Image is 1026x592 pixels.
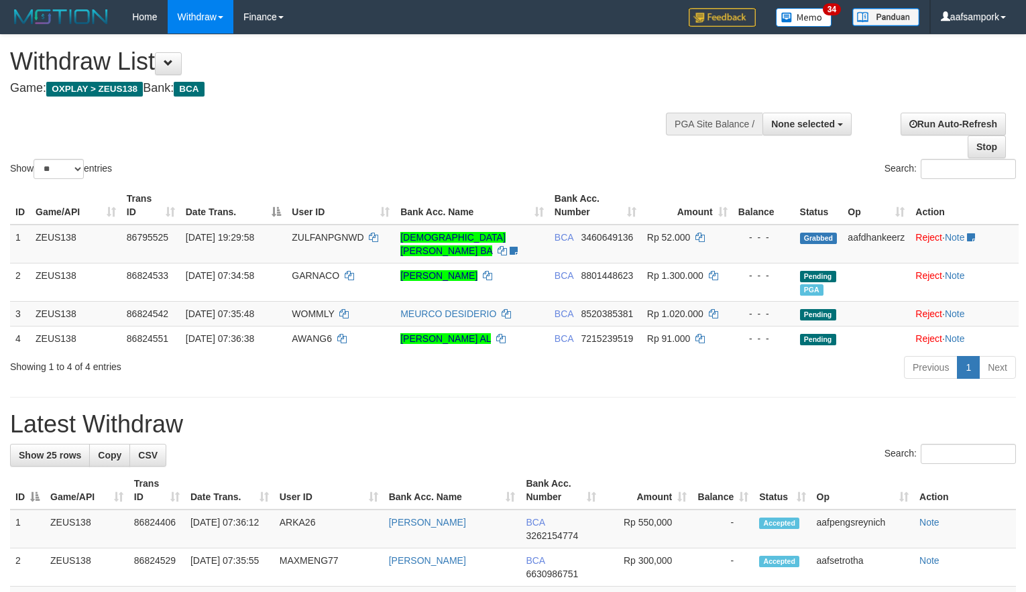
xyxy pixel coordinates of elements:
[186,270,254,281] span: [DATE] 07:34:58
[771,119,835,129] span: None selected
[34,159,84,179] select: Showentries
[795,186,843,225] th: Status
[842,186,910,225] th: Op: activate to sort column ascending
[10,326,30,351] td: 4
[549,186,642,225] th: Bank Acc. Number: activate to sort column ascending
[555,333,573,344] span: BCA
[692,548,754,587] td: -
[185,548,274,587] td: [DATE] 07:35:55
[10,159,112,179] label: Show entries
[910,301,1019,326] td: ·
[915,232,942,243] a: Reject
[45,471,129,510] th: Game/API: activate to sort column ascending
[520,471,602,510] th: Bank Acc. Number: activate to sort column ascending
[526,517,545,528] span: BCA
[581,333,634,344] span: Copy 7215239519 to clipboard
[10,411,1016,438] h1: Latest Withdraw
[885,159,1016,179] label: Search:
[602,471,692,510] th: Amount: activate to sort column ascending
[800,334,836,345] span: Pending
[10,225,30,263] td: 1
[647,308,703,319] span: Rp 1.020.000
[885,444,1016,464] label: Search:
[852,8,919,26] img: panduan.png
[30,326,121,351] td: ZEUS138
[647,232,691,243] span: Rp 52.000
[602,548,692,587] td: Rp 300,000
[759,518,799,529] span: Accepted
[915,308,942,319] a: Reject
[129,471,185,510] th: Trans ID: activate to sort column ascending
[811,510,915,548] td: aafpengsreynich
[30,263,121,301] td: ZEUS138
[555,232,573,243] span: BCA
[292,308,334,319] span: WOMMLY
[823,3,841,15] span: 34
[45,548,129,587] td: ZEUS138
[647,333,691,344] span: Rp 91.000
[186,232,254,243] span: [DATE] 19:29:58
[526,555,545,566] span: BCA
[10,510,45,548] td: 1
[811,471,915,510] th: Op: activate to sort column ascending
[30,225,121,263] td: ZEUS138
[979,356,1016,379] a: Next
[921,444,1016,464] input: Search:
[901,113,1006,135] a: Run Auto-Refresh
[274,471,384,510] th: User ID: activate to sort column ascending
[19,450,81,461] span: Show 25 rows
[138,450,158,461] span: CSV
[127,308,168,319] span: 86824542
[10,7,112,27] img: MOTION_logo.png
[384,471,521,510] th: Bank Acc. Name: activate to sort column ascending
[945,308,965,319] a: Note
[274,548,384,587] td: MAXMENG77
[30,186,121,225] th: Game/API: activate to sort column ascending
[968,135,1006,158] a: Stop
[692,510,754,548] td: -
[395,186,549,225] th: Bank Acc. Name: activate to sort column ascending
[945,270,965,281] a: Note
[800,284,823,296] span: Marked by aafpengsreynich
[129,444,166,467] a: CSV
[581,270,634,281] span: Copy 8801448623 to clipboard
[10,355,418,373] div: Showing 1 to 4 of 4 entries
[185,510,274,548] td: [DATE] 07:36:12
[919,555,939,566] a: Note
[10,444,90,467] a: Show 25 rows
[945,333,965,344] a: Note
[186,308,254,319] span: [DATE] 07:35:48
[10,186,30,225] th: ID
[389,517,466,528] a: [PERSON_NAME]
[692,471,754,510] th: Balance: activate to sort column ascending
[400,232,506,256] a: [DEMOGRAPHIC_DATA][PERSON_NAME] BA
[292,232,363,243] span: ZULFANPGNWD
[400,270,477,281] a: [PERSON_NAME]
[642,186,733,225] th: Amount: activate to sort column ascending
[292,270,339,281] span: GARNACO
[89,444,130,467] a: Copy
[759,556,799,567] span: Accepted
[581,232,634,243] span: Copy 3460649136 to clipboard
[733,186,795,225] th: Balance
[555,270,573,281] span: BCA
[186,333,254,344] span: [DATE] 07:36:38
[400,333,491,344] a: [PERSON_NAME] AL
[689,8,756,27] img: Feedback.jpg
[581,308,634,319] span: Copy 8520385381 to clipboard
[10,48,671,75] h1: Withdraw List
[292,333,332,344] span: AWANG6
[555,308,573,319] span: BCA
[10,82,671,95] h4: Game: Bank:
[274,510,384,548] td: ARKA26
[46,82,143,97] span: OXPLAY > ZEUS138
[910,225,1019,263] td: ·
[526,569,578,579] span: Copy 6630986751 to clipboard
[180,186,287,225] th: Date Trans.: activate to sort column descending
[286,186,395,225] th: User ID: activate to sort column ascending
[762,113,852,135] button: None selected
[647,270,703,281] span: Rp 1.300.000
[666,113,762,135] div: PGA Site Balance /
[127,333,168,344] span: 86824551
[754,471,811,510] th: Status: activate to sort column ascending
